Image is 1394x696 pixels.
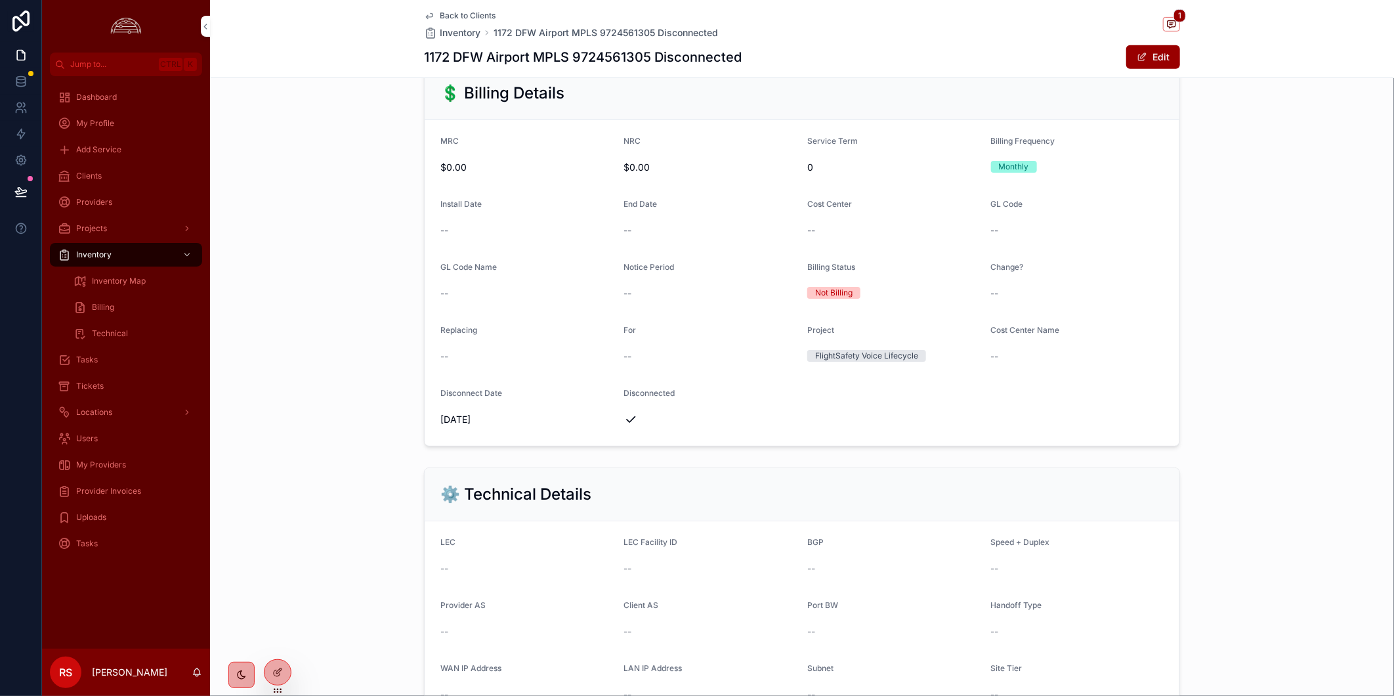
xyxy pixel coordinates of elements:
[624,224,632,237] span: --
[76,381,104,391] span: Tickets
[59,664,72,680] span: RS
[50,112,202,135] a: My Profile
[50,374,202,398] a: Tickets
[624,350,632,363] span: --
[624,663,683,673] span: LAN IP Address
[42,76,210,573] div: scrollable content
[50,190,202,214] a: Providers
[624,325,637,335] span: For
[440,83,564,104] h2: 💲 Billing Details
[50,348,202,372] a: Tasks
[70,59,154,70] span: Jump to...
[76,460,126,470] span: My Providers
[440,484,591,505] h2: ⚙️ Technical Details
[807,562,815,575] span: --
[624,600,659,610] span: Client AS
[440,199,482,209] span: Install Date
[991,199,1023,209] span: GL Code
[624,161,797,174] span: $0.00
[440,262,497,272] span: GL Code Name
[50,85,202,109] a: Dashboard
[424,11,496,21] a: Back to Clients
[807,625,815,638] span: --
[624,262,675,272] span: Notice Period
[76,144,121,155] span: Add Service
[624,287,632,300] span: --
[76,171,102,181] span: Clients
[76,538,98,549] span: Tasks
[807,136,858,146] span: Service Term
[440,600,486,610] span: Provider AS
[424,48,742,66] h1: 1172 DFW Airport MPLS 9724561305 Disconnected
[440,413,614,426] span: [DATE]
[107,16,145,37] img: App logo
[807,161,981,174] span: 0
[50,427,202,450] a: Users
[159,58,182,71] span: Ctrl
[50,53,202,76] button: Jump to...CtrlK
[624,388,675,398] span: Disconnected
[807,262,855,272] span: Billing Status
[440,537,455,547] span: LEC
[991,262,1024,272] span: Change?
[50,138,202,162] a: Add Service
[76,92,117,102] span: Dashboard
[999,161,1029,173] div: Monthly
[807,325,834,335] span: Project
[76,118,114,129] span: My Profile
[92,328,128,339] span: Technical
[76,250,112,260] span: Inventory
[807,224,815,237] span: --
[991,562,999,575] span: --
[50,401,202,424] a: Locations
[76,197,112,207] span: Providers
[50,479,202,503] a: Provider Invoices
[50,532,202,555] a: Tasks
[76,355,98,365] span: Tasks
[991,600,1042,610] span: Handoff Type
[440,562,448,575] span: --
[92,276,146,286] span: Inventory Map
[1126,45,1180,69] button: Edit
[185,59,196,70] span: K
[66,295,202,319] a: Billing
[440,11,496,21] span: Back to Clients
[440,224,448,237] span: --
[50,506,202,529] a: Uploads
[991,625,999,638] span: --
[50,164,202,188] a: Clients
[440,26,480,39] span: Inventory
[991,537,1050,547] span: Speed + Duplex
[494,26,718,39] a: 1172 DFW Airport MPLS 9724561305 Disconnected
[440,350,448,363] span: --
[50,217,202,240] a: Projects
[424,26,480,39] a: Inventory
[991,325,1060,335] span: Cost Center Name
[92,666,167,679] p: [PERSON_NAME]
[624,199,658,209] span: End Date
[807,663,834,673] span: Subnet
[624,136,641,146] span: NRC
[92,302,114,313] span: Billing
[440,663,501,673] span: WAN IP Address
[815,350,918,362] div: FlightSafety Voice Lifecycle
[991,287,999,300] span: --
[76,433,98,444] span: Users
[440,625,448,638] span: --
[76,407,112,418] span: Locations
[76,512,106,523] span: Uploads
[807,199,852,209] span: Cost Center
[440,136,459,146] span: MRC
[76,486,141,496] span: Provider Invoices
[624,625,632,638] span: --
[624,537,678,547] span: LEC Facility ID
[1173,9,1186,22] span: 1
[66,322,202,345] a: Technical
[991,350,999,363] span: --
[440,287,448,300] span: --
[815,287,853,299] div: Not Billing
[624,562,632,575] span: --
[66,269,202,293] a: Inventory Map
[991,663,1023,673] span: Site Tier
